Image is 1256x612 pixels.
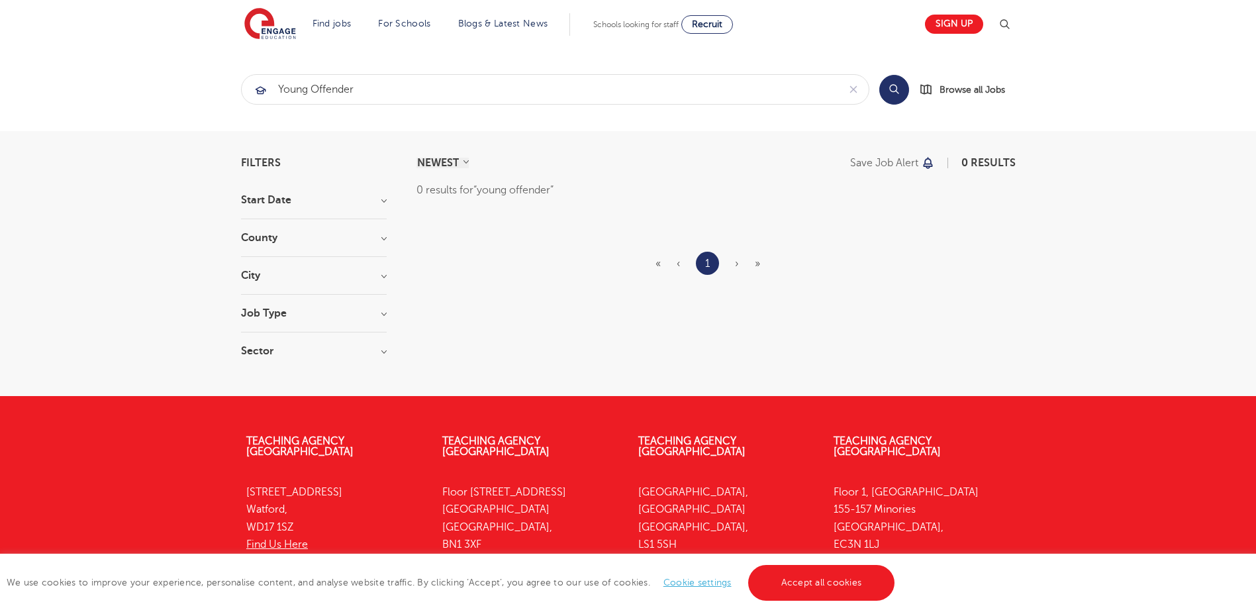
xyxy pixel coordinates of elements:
[378,19,430,28] a: For Schools
[961,157,1016,169] span: 0 results
[416,181,1016,199] div: 0 results for
[593,20,679,29] span: Schools looking for staff
[755,258,760,270] span: »
[681,15,733,34] a: Recruit
[442,484,618,588] p: Floor [STREET_ADDRESS] [GEOGRAPHIC_DATA] [GEOGRAPHIC_DATA], BN1 3XF 01273 447633
[241,158,281,168] span: Filters
[246,538,308,550] a: Find Us Here
[638,484,814,588] p: [GEOGRAPHIC_DATA], [GEOGRAPHIC_DATA] [GEOGRAPHIC_DATA], LS1 5SH 0113 323 7633
[879,75,909,105] button: Search
[940,82,1005,97] span: Browse all Jobs
[920,82,1016,97] a: Browse all Jobs
[244,8,296,41] img: Engage Education
[246,435,354,458] a: Teaching Agency [GEOGRAPHIC_DATA]
[241,270,387,281] h3: City
[638,435,746,458] a: Teaching Agency [GEOGRAPHIC_DATA]
[735,258,739,270] span: ›
[313,19,352,28] a: Find jobs
[677,258,680,270] span: ‹
[246,484,422,570] p: [STREET_ADDRESS] Watford, WD17 1SZ 01923 281040
[241,74,869,105] div: Submit
[242,75,838,104] input: Submit
[241,346,387,356] h3: Sector
[241,232,387,243] h3: County
[748,565,895,601] a: Accept all cookies
[473,184,554,196] q: young offender
[850,158,918,168] p: Save job alert
[834,435,941,458] a: Teaching Agency [GEOGRAPHIC_DATA]
[442,435,550,458] a: Teaching Agency [GEOGRAPHIC_DATA]
[458,19,548,28] a: Blogs & Latest News
[838,75,869,104] button: Clear
[925,15,983,34] a: Sign up
[834,484,1010,588] p: Floor 1, [GEOGRAPHIC_DATA] 155-157 Minories [GEOGRAPHIC_DATA], EC3N 1LJ 0333 150 8020
[692,19,722,29] span: Recruit
[663,578,732,587] a: Cookie settings
[655,258,661,270] span: «
[705,255,710,272] a: 1
[7,578,898,587] span: We use cookies to improve your experience, personalise content, and analyse website traffic. By c...
[850,158,936,168] button: Save job alert
[241,308,387,319] h3: Job Type
[241,195,387,205] h3: Start Date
